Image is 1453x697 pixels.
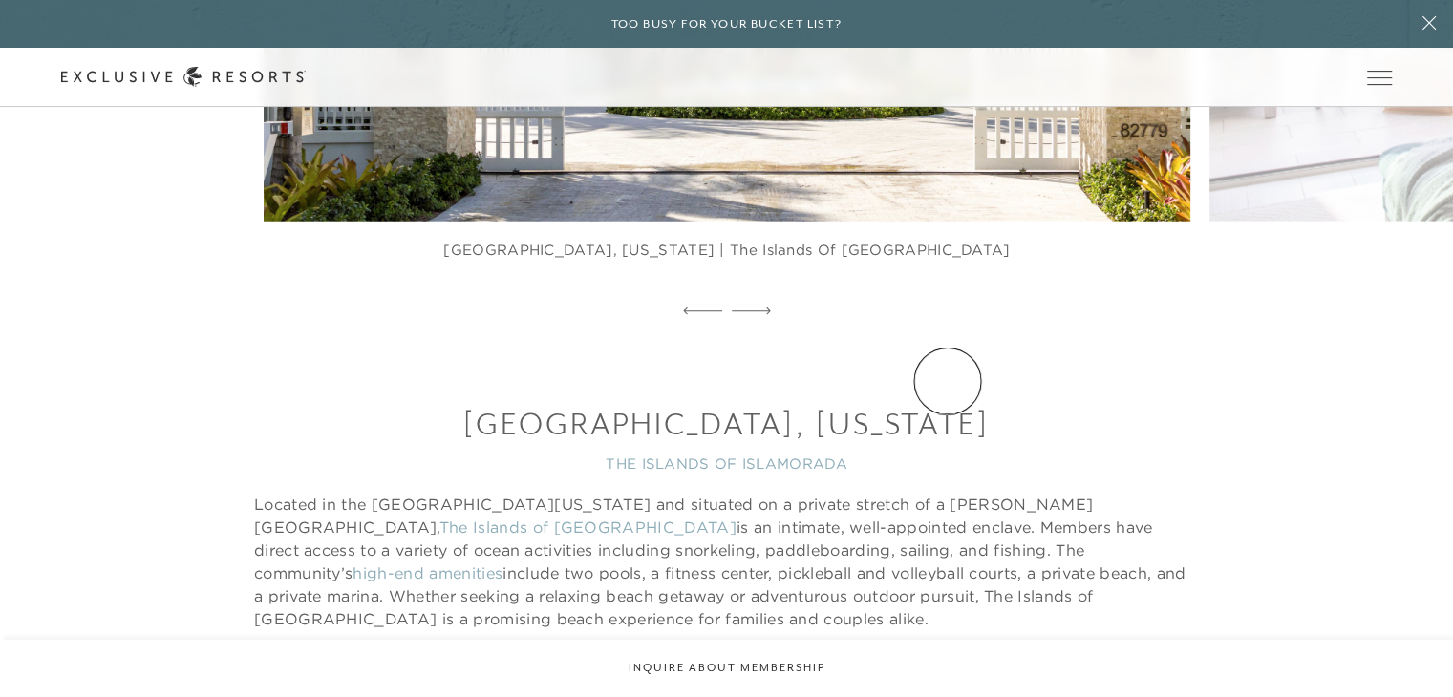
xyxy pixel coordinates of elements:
h6: Too busy for your bucket list? [611,15,843,33]
a: high-end amenities [353,563,502,582]
a: The Islands of [GEOGRAPHIC_DATA] [439,517,737,537]
a: THE ISLANDS OF ISLAMORADA [606,454,847,473]
button: Open navigation [1367,71,1392,84]
h3: [GEOGRAPHIC_DATA], [US_STATE] [254,403,1199,445]
p: Located in the [GEOGRAPHIC_DATA][US_STATE] and situated on a private stretch of a [PERSON_NAME][G... [254,493,1199,630]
